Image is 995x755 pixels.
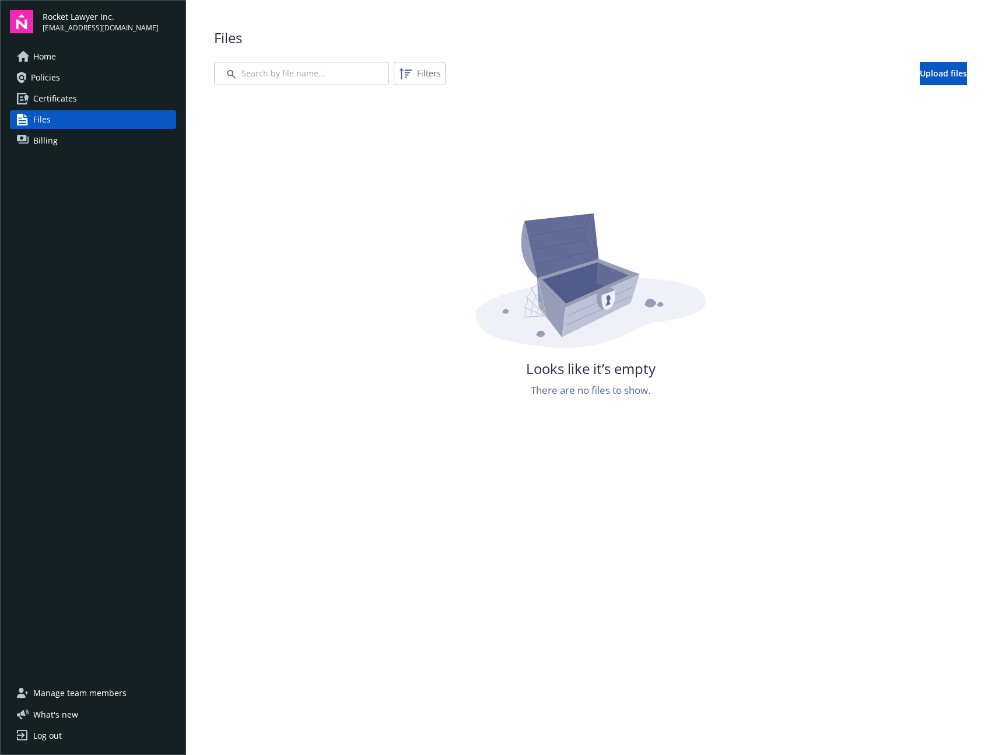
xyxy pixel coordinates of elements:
[214,28,967,48] span: Files
[31,68,60,87] span: Policies
[33,726,62,745] div: Log out
[394,62,446,85] button: Filters
[531,383,650,398] span: There are no files to show.
[33,708,78,721] span: What ' s new
[10,131,176,150] a: Billing
[526,359,656,379] span: Looks like it’s empty
[33,684,127,702] span: Manage team members
[920,68,967,79] span: Upload files
[33,47,56,66] span: Home
[10,89,176,108] a: Certificates
[43,10,176,33] button: Rocket Lawyer Inc.[EMAIL_ADDRESS][DOMAIN_NAME]
[10,68,176,87] a: Policies
[920,62,967,85] a: Upload files
[10,110,176,129] a: Files
[43,11,159,23] span: Rocket Lawyer Inc.
[10,47,176,66] a: Home
[396,64,443,83] span: Filters
[33,89,77,108] span: Certificates
[417,67,441,79] span: Filters
[214,62,389,85] input: Search by file name...
[33,131,58,150] span: Billing
[33,110,51,129] span: Files
[43,23,159,33] span: [EMAIL_ADDRESS][DOMAIN_NAME]
[10,684,176,702] a: Manage team members
[10,10,33,33] img: navigator-logo.svg
[10,708,97,721] button: What's new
